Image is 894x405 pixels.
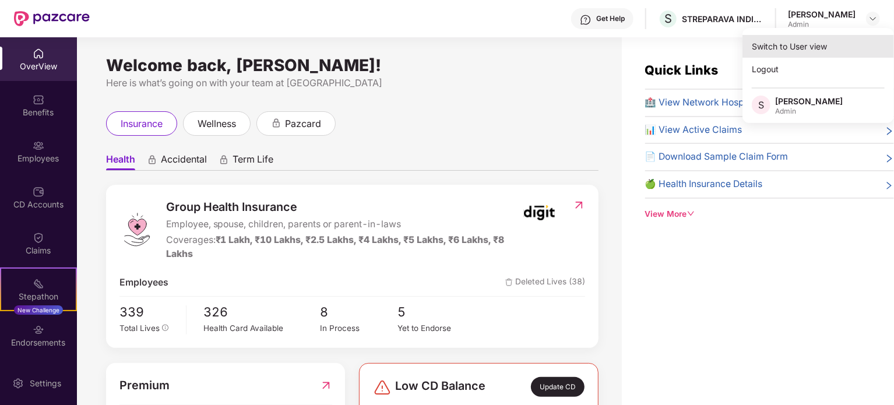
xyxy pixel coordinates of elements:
[166,233,518,262] div: Coverages:
[885,179,894,192] span: right
[33,324,44,336] img: svg+xml;base64,PHN2ZyBpZD0iRW5kb3JzZW1lbnRzIiB4bWxucz0iaHR0cDovL3d3dy53My5vcmcvMjAwMC9zdmciIHdpZH...
[788,9,856,20] div: [PERSON_NAME]
[788,20,856,29] div: Admin
[147,154,157,165] div: animation
[33,140,44,152] img: svg+xml;base64,PHN2ZyBpZD0iRW1wbG95ZWVzIiB4bWxucz0iaHR0cDovL3d3dy53My5vcmcvMjAwMC9zdmciIHdpZHRoPS...
[645,177,763,192] span: 🍏 Health Insurance Details
[645,62,719,78] span: Quick Links
[885,152,894,164] span: right
[166,198,518,216] span: Group Health Insurance
[775,96,843,107] div: [PERSON_NAME]
[373,378,392,397] img: svg+xml;base64,PHN2ZyBpZD0iRGFuZ2VyLTMyeDMyIiB4bWxucz0iaHR0cDovL3d3dy53My5vcmcvMjAwMC9zdmciIHdpZH...
[580,14,592,26] img: svg+xml;base64,PHN2ZyBpZD0iSGVscC0zMngzMiIgeG1sbnM9Imh0dHA6Ly93d3cudzMub3JnLzIwMDAvc3ZnIiB3aWR0aD...
[885,125,894,138] span: right
[198,117,236,131] span: wellness
[285,117,321,131] span: pazcard
[12,378,24,389] img: svg+xml;base64,PHN2ZyBpZD0iU2V0dGluZy0yMHgyMCIgeG1sbnM9Imh0dHA6Ly93d3cudzMub3JnLzIwMDAvc3ZnIiB3aW...
[119,276,168,290] span: Employees
[505,276,585,290] span: Deleted Lives (38)
[166,217,518,232] span: Employee, spouse, children, parents or parent-in-laws
[233,153,273,170] span: Term Life
[14,11,90,26] img: New Pazcare Logo
[119,376,170,395] span: Premium
[271,118,281,128] div: animation
[33,278,44,290] img: svg+xml;base64,PHN2ZyB4bWxucz0iaHR0cDovL3d3dy53My5vcmcvMjAwMC9zdmciIHdpZHRoPSIyMSIgaGVpZ2h0PSIyMC...
[106,61,599,70] div: Welcome back, [PERSON_NAME]!
[26,378,65,389] div: Settings
[161,153,207,170] span: Accidental
[320,376,332,395] img: RedirectIcon
[33,94,44,105] img: svg+xml;base64,PHN2ZyBpZD0iQmVuZWZpdHMiIHhtbG5zPSJodHRwOi8vd3d3LnczLm9yZy8yMDAwL3N2ZyIgd2lkdGg9Ij...
[204,322,321,334] div: Health Card Available
[33,48,44,59] img: svg+xml;base64,PHN2ZyBpZD0iSG9tZSIgeG1sbnM9Imh0dHA6Ly93d3cudzMub3JnLzIwMDAvc3ZnIiB3aWR0aD0iMjAiIG...
[395,377,485,397] span: Low CD Balance
[596,14,625,23] div: Get Help
[320,302,397,322] span: 8
[119,302,178,322] span: 339
[645,208,894,221] div: View More
[758,98,764,112] span: S
[645,150,789,164] span: 📄 Download Sample Claim Form
[121,117,163,131] span: insurance
[219,154,229,165] div: animation
[162,325,169,332] span: info-circle
[518,198,561,227] img: insurerIcon
[106,76,599,90] div: Here is what’s going on with your team at [GEOGRAPHIC_DATA]
[119,212,154,247] img: logo
[531,377,585,397] div: Update CD
[398,302,476,322] span: 5
[505,279,513,286] img: deleteIcon
[33,186,44,198] img: svg+xml;base64,PHN2ZyBpZD0iQ0RfQWNjb3VudHMiIGRhdGEtbmFtZT0iQ0QgQWNjb3VudHMiIHhtbG5zPSJodHRwOi8vd3...
[687,210,695,218] span: down
[664,12,672,26] span: S
[682,13,763,24] div: STREPARAVA INDIA PRIVATE LIMITED
[106,153,135,170] span: Health
[775,107,843,116] div: Admin
[14,305,63,315] div: New Challenge
[119,323,160,333] span: Total Lives
[166,234,505,260] span: ₹1 Lakh, ₹10 Lakhs, ₹2.5 Lakhs, ₹4 Lakhs, ₹5 Lakhs, ₹6 Lakhs, ₹8 Lakhs
[33,232,44,244] img: svg+xml;base64,PHN2ZyBpZD0iQ2xhaW0iIHhtbG5zPSJodHRwOi8vd3d3LnczLm9yZy8yMDAwL3N2ZyIgd2lkdGg9IjIwIi...
[645,96,762,110] span: 🏥 View Network Hospitals
[1,291,76,302] div: Stepathon
[320,322,397,334] div: In Process
[742,35,894,58] div: Switch to User view
[742,58,894,80] div: Logout
[204,302,321,322] span: 326
[645,123,742,138] span: 📊 View Active Claims
[398,322,476,334] div: Yet to Endorse
[573,199,585,211] img: RedirectIcon
[868,14,878,23] img: svg+xml;base64,PHN2ZyBpZD0iRHJvcGRvd24tMzJ4MzIiIHhtbG5zPSJodHRwOi8vd3d3LnczLm9yZy8yMDAwL3N2ZyIgd2...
